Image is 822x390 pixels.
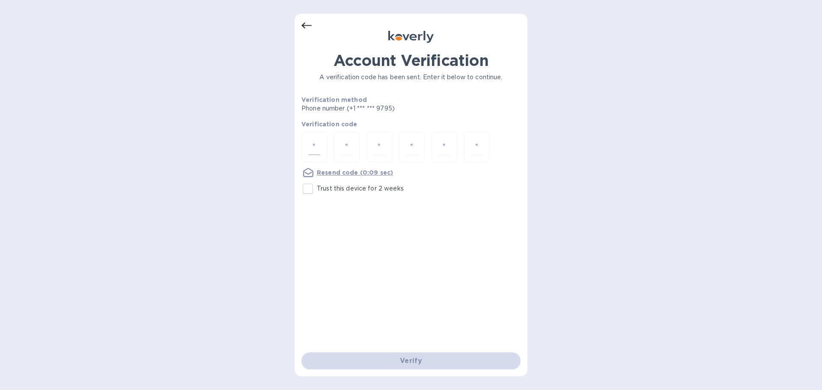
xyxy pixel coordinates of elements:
[301,120,521,128] p: Verification code
[301,73,521,82] p: A verification code has been sent. Enter it below to continue.
[301,104,460,113] p: Phone number (+1 *** *** 9795)
[317,169,393,176] u: Resend code (0:09 sec)
[317,184,404,193] p: Trust this device for 2 weeks
[301,96,367,103] b: Verification method
[301,51,521,69] h1: Account Verification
